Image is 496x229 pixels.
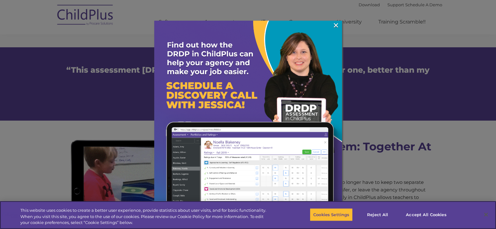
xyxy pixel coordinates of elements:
button: Close [479,208,493,221]
button: Reject All [358,208,397,221]
button: Cookies Settings [310,208,353,221]
a: × [332,22,340,29]
button: Accept All Cookies [402,208,450,221]
div: This website uses cookies to create a better user experience, provide statistics about user visit... [20,207,273,226]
